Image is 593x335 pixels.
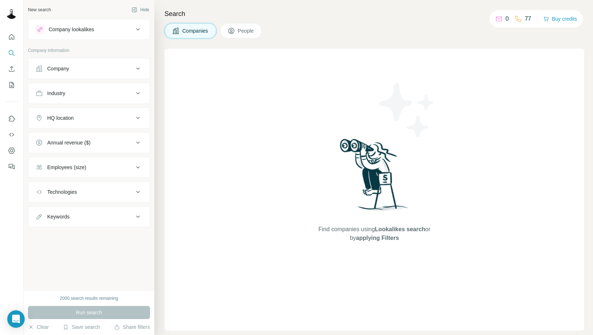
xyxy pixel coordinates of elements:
[47,188,77,196] div: Technologies
[63,323,100,331] button: Save search
[47,90,65,97] div: Industry
[316,225,432,242] span: Find companies using or by
[6,46,17,60] button: Search
[7,310,25,328] div: Open Intercom Messenger
[337,137,412,218] img: Surfe Illustration - Woman searching with binoculars
[6,62,17,75] button: Enrich CSV
[374,78,440,143] img: Surfe Illustration - Stars
[28,60,150,77] button: Company
[28,7,51,13] div: New search
[28,109,150,127] button: HQ location
[375,226,425,232] span: Lookalikes search
[28,159,150,176] button: Employees (size)
[28,134,150,151] button: Annual revenue ($)
[126,4,154,15] button: Hide
[525,15,531,23] p: 77
[356,235,399,241] span: applying Filters
[6,144,17,157] button: Dashboard
[28,21,150,38] button: Company lookalikes
[505,15,509,23] p: 0
[47,114,74,122] div: HQ location
[47,164,86,171] div: Employees (size)
[28,183,150,201] button: Technologies
[47,139,90,146] div: Annual revenue ($)
[6,78,17,91] button: My lists
[49,26,94,33] div: Company lookalikes
[28,47,150,54] p: Company information
[47,213,69,220] div: Keywords
[28,323,49,331] button: Clear
[28,85,150,102] button: Industry
[6,112,17,125] button: Use Surfe on LinkedIn
[6,128,17,141] button: Use Surfe API
[28,208,150,225] button: Keywords
[47,65,69,72] div: Company
[238,27,255,34] span: People
[165,9,584,19] h4: Search
[6,30,17,44] button: Quick start
[60,295,118,302] div: 2000 search results remaining
[114,323,150,331] button: Share filters
[6,160,17,173] button: Feedback
[6,7,17,19] img: Avatar
[543,14,577,24] button: Buy credits
[182,27,209,34] span: Companies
